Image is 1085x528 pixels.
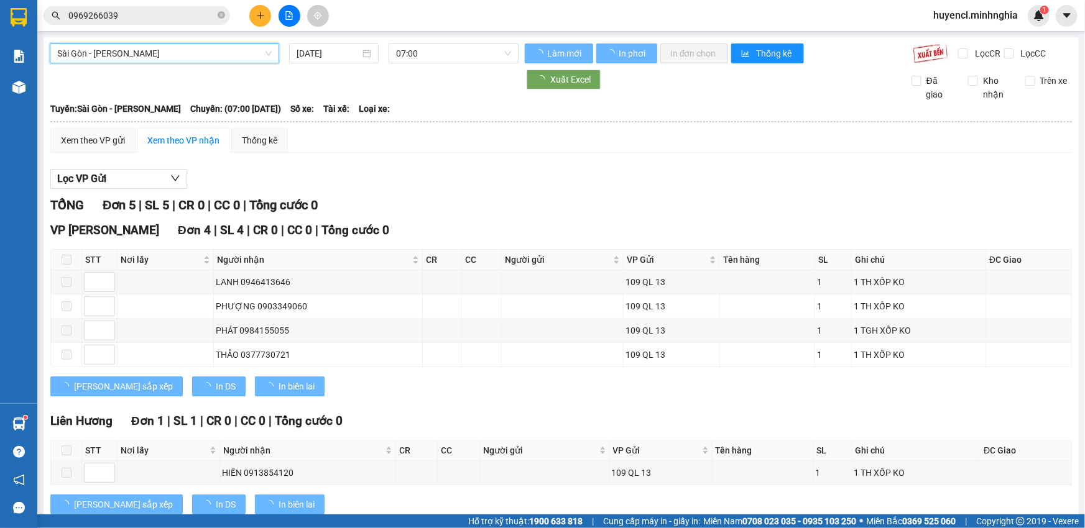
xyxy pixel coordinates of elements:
div: 1 [817,299,849,313]
input: 13/09/2025 [297,47,360,60]
span: CC 0 [241,414,265,428]
span: | [592,514,594,528]
span: copyright [1016,517,1025,526]
th: SL [815,250,852,270]
button: In biên lai [255,494,325,514]
span: | [243,198,246,212]
th: Tên hàng [720,250,815,270]
th: CC [462,250,501,270]
span: | [172,198,175,212]
span: In DS [216,498,236,511]
span: Lọc VP Gửi [57,171,106,186]
span: loading [60,500,74,509]
span: notification [13,474,25,486]
span: Miền Nam [703,514,856,528]
span: SL 4 [220,223,244,237]
div: 1 [817,275,849,289]
button: caret-down [1056,5,1078,27]
span: loading [535,49,545,58]
span: Cung cấp máy in - giấy in: [603,514,700,528]
th: CR [396,440,438,461]
span: search [52,11,60,20]
button: In DS [192,494,246,514]
span: In phơi [619,47,647,60]
strong: 1900 633 818 [529,516,583,526]
td: 109 QL 13 [610,461,713,485]
span: CC 0 [214,198,240,212]
span: file-add [285,11,293,20]
th: CC [438,440,479,461]
span: | [139,198,142,212]
span: Thống kê [757,47,794,60]
span: Liên Hương [50,414,113,428]
img: logo-vxr [11,8,27,27]
span: Loại xe: [359,102,390,116]
div: 109 QL 13 [626,348,718,362]
span: [PERSON_NAME] sắp xếp [74,380,173,393]
span: Người nhận [223,444,383,457]
span: VP Gửi [627,253,707,266]
span: Lọc CR [970,47,1002,60]
span: huyencl.minhnghia [923,7,1028,23]
div: 109 QL 13 [626,299,718,313]
span: VP [PERSON_NAME] [50,223,159,237]
td: 109 QL 13 [624,343,720,367]
span: Đơn 5 [103,198,136,212]
div: 109 QL 13 [612,466,710,480]
div: Xem theo VP gửi [61,134,125,147]
span: down [170,173,180,183]
span: caret-down [1061,10,1073,21]
span: [PERSON_NAME] sắp xếp [74,498,173,511]
span: Tổng cước 0 [275,414,343,428]
span: Người gửi [483,444,597,457]
span: Kho nhận [978,74,1015,101]
button: bar-chartThống kê [731,43,804,63]
div: 109 QL 13 [626,275,718,289]
img: solution-icon [12,50,25,63]
th: Ghi chú [852,250,986,270]
div: HIỀN 0913854120 [222,466,394,480]
span: loading [265,382,279,391]
th: ĐC Giao [981,440,1072,461]
span: | [965,514,967,528]
th: CR [423,250,462,270]
span: Hỗ trợ kỹ thuật: [468,514,583,528]
div: 1 TGH XỐP KO [854,324,984,337]
button: aim [307,5,329,27]
span: Lọc CC [1016,47,1048,60]
div: 1 TH XỐP KO [854,466,979,480]
span: VP Gửi [613,444,699,457]
span: | [214,223,217,237]
sup: 1 [24,416,27,419]
span: Tổng cước 0 [249,198,318,212]
th: Ghi chú [852,440,981,461]
div: 1 TH XỐP KO [854,348,984,362]
span: | [247,223,250,237]
span: 1 [1042,6,1046,14]
span: loading [606,49,617,58]
span: aim [313,11,322,20]
span: Số xe: [290,102,314,116]
th: SL [813,440,852,461]
sup: 1 [1040,6,1049,14]
span: In DS [216,380,236,393]
span: question-circle [13,446,25,458]
span: | [167,414,170,428]
span: CR 0 [253,223,278,237]
span: Sài Gòn - Phan Rí [57,44,272,63]
span: message [13,502,25,514]
div: LANH 0946413646 [216,275,420,289]
span: In biên lai [279,380,315,393]
th: ĐC Giao [986,250,1072,270]
span: | [234,414,238,428]
div: PHƯỢNG 0903349060 [216,299,420,313]
button: In DS [192,376,246,396]
span: SL 5 [145,198,169,212]
th: STT [82,250,118,270]
span: Chuyến: (07:00 [DATE]) [190,102,281,116]
div: 1 [815,466,850,480]
td: 109 QL 13 [624,270,720,294]
span: Người nhận [217,253,410,266]
div: Xem theo VP nhận [147,134,219,147]
button: Làm mới [525,43,593,63]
